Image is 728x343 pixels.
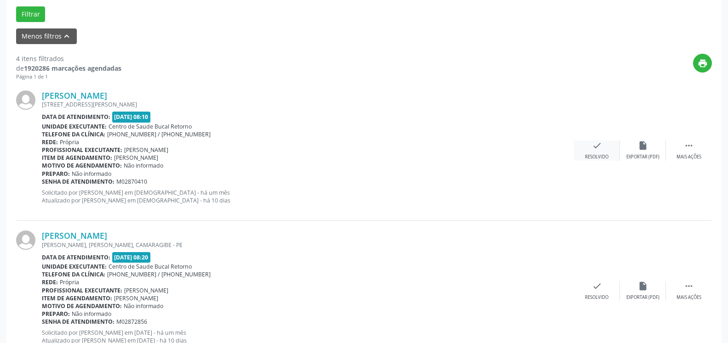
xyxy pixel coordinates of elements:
div: Página 1 de 1 [16,73,121,81]
b: Senha de atendimento: [42,178,115,186]
img: img [16,90,35,110]
button: print [693,54,712,73]
b: Profissional executante: [42,146,122,154]
span: [DATE] 08:20 [112,252,151,263]
div: Mais ações [676,294,701,301]
span: Não informado [124,302,163,310]
span: Centro de Saude Bucal Retorno [109,263,192,270]
b: Item de agendamento: [42,294,112,302]
div: Resolvido [585,154,608,160]
i:  [684,141,694,151]
p: Solicitado por [PERSON_NAME] em [DEMOGRAPHIC_DATA] - há um mês Atualizado por [PERSON_NAME] em [D... [42,189,574,204]
span: M02872856 [116,318,147,326]
div: de [16,63,121,73]
span: [PHONE_NUMBER] / [PHONE_NUMBER] [107,270,211,278]
img: img [16,231,35,250]
b: Data de atendimento: [42,113,110,121]
span: Centro de Saude Bucal Retorno [109,123,192,130]
b: Senha de atendimento: [42,318,115,326]
b: Preparo: [42,170,70,178]
b: Item de agendamento: [42,154,112,162]
span: [DATE] 08:10 [112,112,151,122]
span: [PERSON_NAME] [124,287,168,294]
div: [PERSON_NAME], [PERSON_NAME], CAMARAGIBE - PE [42,241,574,249]
div: [STREET_ADDRESS][PERSON_NAME] [42,101,574,108]
b: Telefone da clínica: [42,270,105,278]
div: Exportar (PDF) [626,154,659,160]
span: Própria [60,138,79,146]
b: Data de atendimento: [42,253,110,261]
span: Não informado [72,170,111,178]
span: [PERSON_NAME] [114,294,158,302]
b: Unidade executante: [42,123,107,130]
span: [PHONE_NUMBER] / [PHONE_NUMBER] [107,130,211,138]
span: [PERSON_NAME] [124,146,168,154]
span: Não informado [124,162,163,169]
i: keyboard_arrow_up [62,31,72,41]
i: insert_drive_file [638,141,648,151]
b: Profissional executante: [42,287,122,294]
div: Resolvido [585,294,608,301]
b: Motivo de agendamento: [42,162,122,169]
b: Unidade executante: [42,263,107,270]
b: Preparo: [42,310,70,318]
i: check [592,141,602,151]
div: Mais ações [676,154,701,160]
strong: 1920286 marcações agendadas [24,64,121,73]
span: Não informado [72,310,111,318]
b: Motivo de agendamento: [42,302,122,310]
button: Filtrar [16,6,45,22]
b: Rede: [42,278,58,286]
div: 4 itens filtrados [16,54,121,63]
a: [PERSON_NAME] [42,231,107,241]
span: Própria [60,278,79,286]
b: Telefone da clínica: [42,130,105,138]
i: check [592,281,602,291]
i:  [684,281,694,291]
i: insert_drive_file [638,281,648,291]
span: M02870410 [116,178,147,186]
div: Exportar (PDF) [626,294,659,301]
a: [PERSON_NAME] [42,90,107,101]
b: Rede: [42,138,58,146]
span: [PERSON_NAME] [114,154,158,162]
button: Menos filtroskeyboard_arrow_up [16,28,77,45]
i: print [698,58,708,68]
